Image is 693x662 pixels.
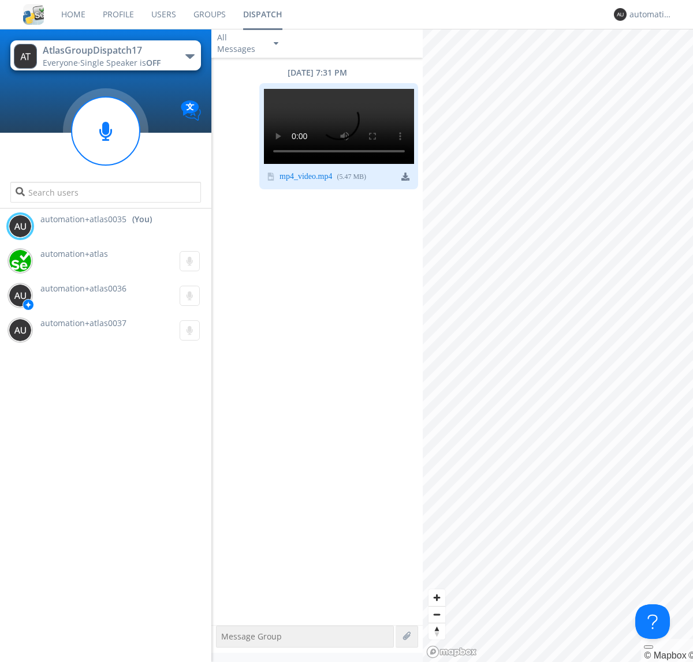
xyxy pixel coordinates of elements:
span: OFF [146,57,161,68]
button: Zoom out [429,606,445,623]
span: Zoom out [429,607,445,623]
button: Reset bearing to north [429,623,445,639]
div: AtlasGroupDispatch17 [43,44,173,57]
span: automation+atlas [40,248,108,259]
button: AtlasGroupDispatch17Everyone·Single Speaker isOFF [10,40,200,70]
a: Mapbox logo [426,645,477,659]
span: Reset bearing to north [429,623,445,639]
img: Translation enabled [181,100,201,121]
div: All Messages [217,32,263,55]
input: Search users [10,182,200,203]
img: cddb5a64eb264b2086981ab96f4c1ba7 [23,4,44,25]
span: Single Speaker is [80,57,161,68]
img: video icon [267,173,275,181]
img: 373638.png [14,44,37,69]
a: Mapbox [644,650,686,660]
div: (You) [132,214,152,225]
span: automation+atlas0035 [40,214,126,225]
span: automation+atlas0036 [40,283,126,294]
div: ( 5.47 MB ) [337,172,366,182]
img: caret-down-sm.svg [274,42,278,45]
img: 373638.png [9,215,32,238]
span: automation+atlas0037 [40,317,126,328]
img: 373638.png [9,319,32,342]
div: Everyone · [43,57,173,69]
button: Toggle attribution [644,645,653,649]
img: d2d01cd9b4174d08988066c6d424eccd [9,249,32,272]
iframe: Toggle Customer Support [635,604,670,639]
div: automation+atlas0035 [629,9,673,20]
a: mp4_video.mp4 [280,173,332,182]
img: 373638.png [614,8,627,21]
div: [DATE] 7:31 PM [211,67,423,78]
img: download media button [401,173,409,181]
img: 373638.png [9,284,32,307]
button: Zoom in [429,589,445,606]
